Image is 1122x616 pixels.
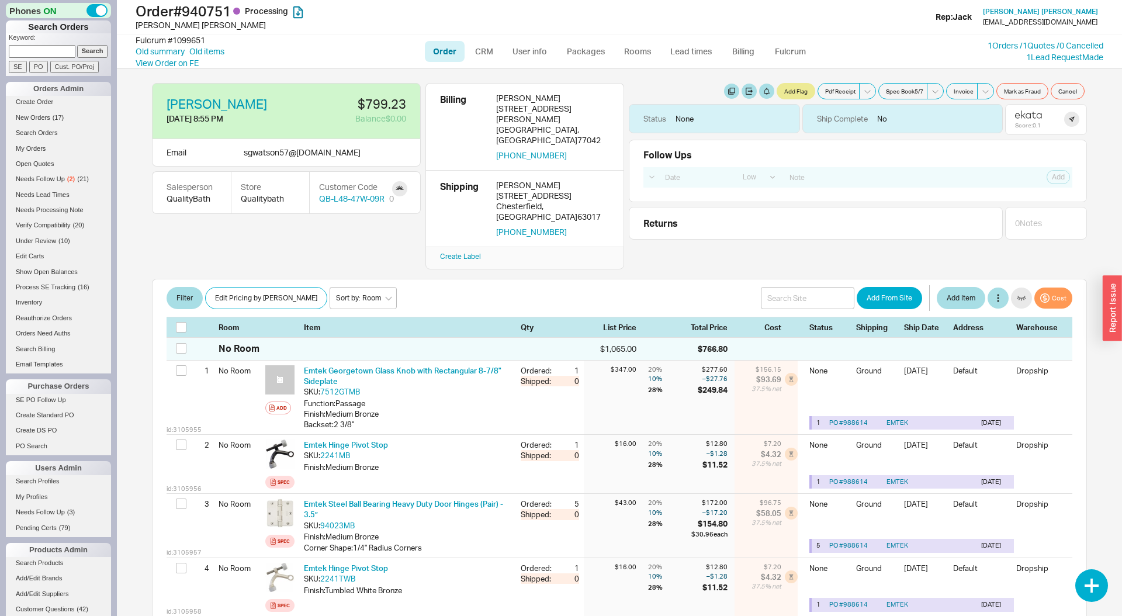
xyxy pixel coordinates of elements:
div: 0 [558,450,579,461]
a: User info [504,41,556,62]
div: Ground [856,439,899,458]
div: $11.52 [702,582,728,593]
div: Item [304,322,516,333]
div: Rep: Jack [936,11,972,23]
div: 0 [558,376,579,386]
span: SKU: [304,451,320,460]
a: Spec [265,476,295,489]
a: Reauthorize Orders [6,312,111,324]
span: ( 17 ) [53,114,64,121]
a: Needs Processing Note [6,204,111,216]
div: 37.5 % net [752,582,781,591]
button: Invoice [946,83,978,99]
div: [DATE] [981,418,1009,427]
div: Returns [643,217,998,230]
span: EMTEK [886,600,976,609]
div: [EMAIL_ADDRESS][DOMAIN_NAME] [983,18,1097,26]
div: Shipped: [521,376,558,386]
span: Add From Site [867,291,912,305]
a: Old items [189,46,224,57]
a: Needs Lead Times [6,189,111,201]
a: [PERSON_NAME] [167,98,267,110]
div: None [809,365,851,400]
div: Status [809,322,851,333]
div: [DATE] 8:55 PM [167,113,285,124]
div: Phones [6,3,111,18]
input: Date [659,169,733,185]
button: Cost [1034,288,1072,309]
a: 1Lead RequestMade [1026,52,1103,62]
div: Fulcrum # 1099651 [136,34,205,46]
div: Users Admin [6,461,111,475]
div: Function : Passage [304,398,511,409]
div: $58.05 [752,508,781,518]
a: Search Orders [6,127,111,139]
div: Products Admin [6,543,111,557]
a: Spec [265,535,295,548]
div: 0 [558,509,579,520]
div: Ship Complete [817,113,868,124]
div: $172.00 [691,499,728,507]
div: [DATE] [981,541,1009,550]
div: $766.80 [698,343,728,355]
div: Finish : Medium Bronze [304,462,511,472]
span: Add Flag [784,86,808,96]
a: Needs Follow Up(3) [6,506,111,518]
a: Emtek Steel Ball Bearing Heavy Duty Door Hinges (Pair) - 3.5” [304,499,503,519]
a: Spec [265,599,295,612]
div: [DATE] [981,600,1009,609]
div: Add [276,403,287,413]
div: Ground [856,365,899,400]
a: Email Templates [6,358,111,371]
a: Create Order [6,96,111,108]
span: ( 3 ) [67,508,75,515]
div: None [809,499,851,522]
a: Old summary [136,46,185,57]
div: [GEOGRAPHIC_DATA] , [GEOGRAPHIC_DATA] 77042 [496,124,610,146]
a: Customer Questions(42) [6,603,111,615]
a: PO #988614 [829,541,868,549]
a: Orders Need Auths [6,327,111,340]
div: $12.80 [702,439,728,448]
span: EMTEK [886,541,976,550]
div: 10 % [648,572,700,581]
div: Qualitybath [241,193,300,205]
div: Total Price [691,322,735,333]
img: 2241MB_hqu59m [265,439,295,469]
div: 1 [816,477,825,486]
a: Create Standard PO [6,409,111,421]
input: Search Site [761,287,854,309]
a: 1Orders /1Quotes /0 Cancelled [988,40,1103,50]
span: Under Review [16,237,56,244]
div: Ground [856,563,899,582]
div: 10 % [648,449,700,458]
div: $96.75 [752,499,781,507]
a: Under Review(10) [6,235,111,247]
a: SE PO Follow Up [6,394,111,406]
span: id: 3105956 [167,485,202,493]
a: Emtek Hinge Pivot Stop [304,563,388,573]
a: Emtek Hinge Pivot Stop [304,440,388,449]
div: 4 [195,558,209,578]
div: Purchase Orders [6,379,111,393]
div: Finish : Tumbled White Bronze [304,585,511,596]
a: 2241MB [320,451,350,460]
span: id: 3105955 [167,425,202,434]
div: No Room [219,435,261,455]
div: Corner Shape : 1/4" Radius Corners [304,542,511,553]
div: Store [241,181,300,193]
span: ( 20 ) [73,222,85,229]
div: Dropship [1016,439,1063,450]
div: Spec [278,601,290,610]
a: Open Quotes [6,158,111,170]
span: id: 3105957 [167,548,202,557]
div: Finish : Medium Bronze [304,531,511,542]
div: Default [953,365,1012,400]
div: 37.5 % net [752,385,781,393]
div: $249.84 [698,385,728,395]
a: Edit Carts [6,250,111,262]
div: Shipped: [521,509,558,520]
span: [PERSON_NAME] [PERSON_NAME] [983,7,1098,16]
div: 10 % [648,508,689,517]
div: 1 [816,418,825,427]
